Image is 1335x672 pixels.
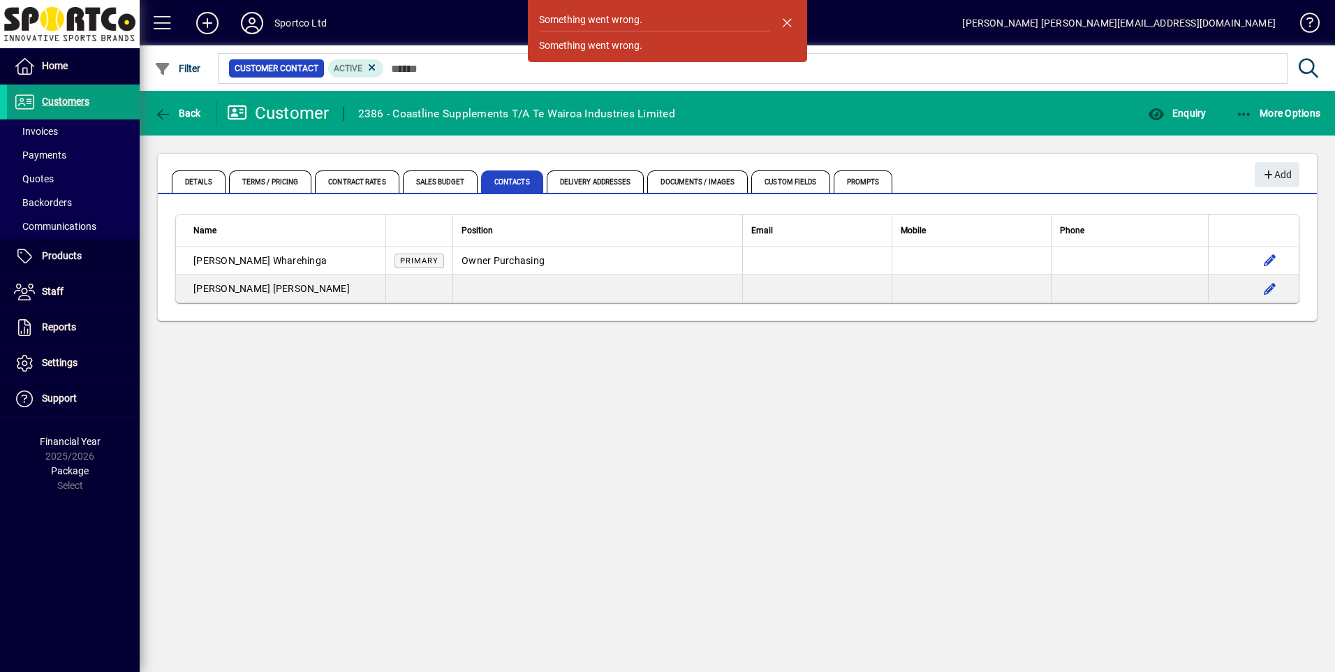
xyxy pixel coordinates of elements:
[1255,162,1299,187] button: Add
[1144,101,1209,126] button: Enquiry
[42,286,64,297] span: Staff
[1060,223,1200,238] div: Phone
[7,275,140,309] a: Staff
[334,64,362,73] span: Active
[1259,249,1281,272] button: Edit
[751,170,829,193] span: Custom Fields
[1148,108,1206,119] span: Enquiry
[358,103,675,125] div: 2386 - Coastline Supplements T/A Te Wairoa Industries Limited
[751,223,773,238] span: Email
[1290,3,1318,48] a: Knowledge Base
[151,56,205,81] button: Filter
[7,167,140,191] a: Quotes
[51,465,89,476] span: Package
[901,223,1042,238] div: Mobile
[1232,101,1325,126] button: More Options
[328,59,384,78] mat-chip: Activation Status: Active
[14,197,72,208] span: Backorders
[1060,223,1084,238] span: Phone
[273,255,327,266] span: Wharehinga
[193,223,216,238] span: Name
[42,357,78,368] span: Settings
[7,239,140,274] a: Products
[403,170,478,193] span: Sales Budget
[230,10,274,36] button: Profile
[1262,163,1292,187] span: Add
[7,381,140,416] a: Support
[229,170,312,193] span: Terms / Pricing
[193,283,270,294] span: [PERSON_NAME]
[7,310,140,345] a: Reports
[962,12,1276,34] div: [PERSON_NAME] [PERSON_NAME][EMAIL_ADDRESS][DOMAIN_NAME]
[185,10,230,36] button: Add
[7,214,140,238] a: Communications
[227,102,330,124] div: Customer
[462,223,493,238] span: Position
[7,143,140,167] a: Payments
[315,170,399,193] span: Contract Rates
[40,436,101,447] span: Financial Year
[140,101,216,126] app-page-header-button: Back
[14,221,96,232] span: Communications
[7,49,140,84] a: Home
[273,283,350,294] span: [PERSON_NAME]
[154,108,201,119] span: Back
[42,250,82,261] span: Products
[7,191,140,214] a: Backorders
[452,247,742,275] td: Owner Purchasing
[193,255,270,266] span: [PERSON_NAME]
[14,173,54,184] span: Quotes
[547,170,644,193] span: Delivery Addresses
[193,223,377,238] div: Name
[14,149,66,161] span: Payments
[7,119,140,143] a: Invoices
[1259,277,1281,300] button: Edit
[1236,108,1321,119] span: More Options
[7,346,140,381] a: Settings
[172,170,226,193] span: Details
[400,256,438,265] span: Primary
[481,170,543,193] span: Contacts
[42,321,76,333] span: Reports
[751,223,883,238] div: Email
[154,63,201,74] span: Filter
[274,12,327,34] div: Sportco Ltd
[235,61,318,75] span: Customer Contact
[647,170,748,193] span: Documents / Images
[901,223,926,238] span: Mobile
[14,126,58,137] span: Invoices
[42,96,89,107] span: Customers
[42,60,68,71] span: Home
[462,223,734,238] div: Position
[151,101,205,126] button: Back
[834,170,893,193] span: Prompts
[42,393,77,404] span: Support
